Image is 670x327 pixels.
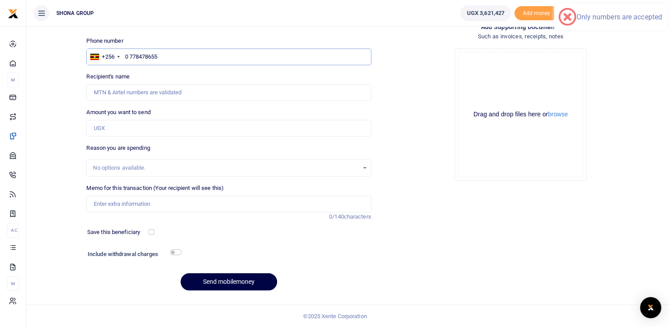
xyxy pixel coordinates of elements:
label: Reason you are spending [86,144,150,152]
input: Enter extra information [86,196,371,212]
li: M [7,73,19,87]
span: UGX 3,621,427 [467,9,504,18]
input: UGX [86,120,371,137]
div: Open Intercom Messenger [640,297,661,318]
label: Amount you want to send [86,108,150,117]
li: M [7,276,19,291]
input: MTN & Airtel numbers are validated [86,84,371,101]
span: SHONA GROUP [53,9,97,17]
img: logo-small [8,8,19,19]
button: browse [548,111,568,117]
li: Toup your wallet [515,6,559,21]
label: Phone number [86,37,123,45]
div: +256 [102,52,114,61]
label: Memo for this transaction (Your recipient will see this) [86,184,224,193]
div: Drag and drop files here or [459,110,583,119]
div: File Uploader [455,48,587,181]
button: Send mobilemoney [181,273,277,290]
li: Ac [7,223,19,238]
h6: Include withdrawal charges [88,251,178,258]
a: UGX 3,621,427 [460,5,511,21]
div: No options available. [93,163,358,172]
div: Uganda: +256 [87,49,122,65]
label: Recipient's name [86,72,130,81]
input: Enter phone number [86,48,371,65]
span: Add money [515,6,559,21]
span: characters [344,213,371,220]
a: Add money [515,9,559,16]
li: Wallet ballance [457,5,515,21]
span: 0/140 [329,213,344,220]
div: Only numbers are accepted [576,13,662,21]
label: Save this beneficiary [87,228,140,237]
h4: Such as invoices, receipts, notes [378,32,663,41]
a: logo-small logo-large logo-large [8,10,19,16]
